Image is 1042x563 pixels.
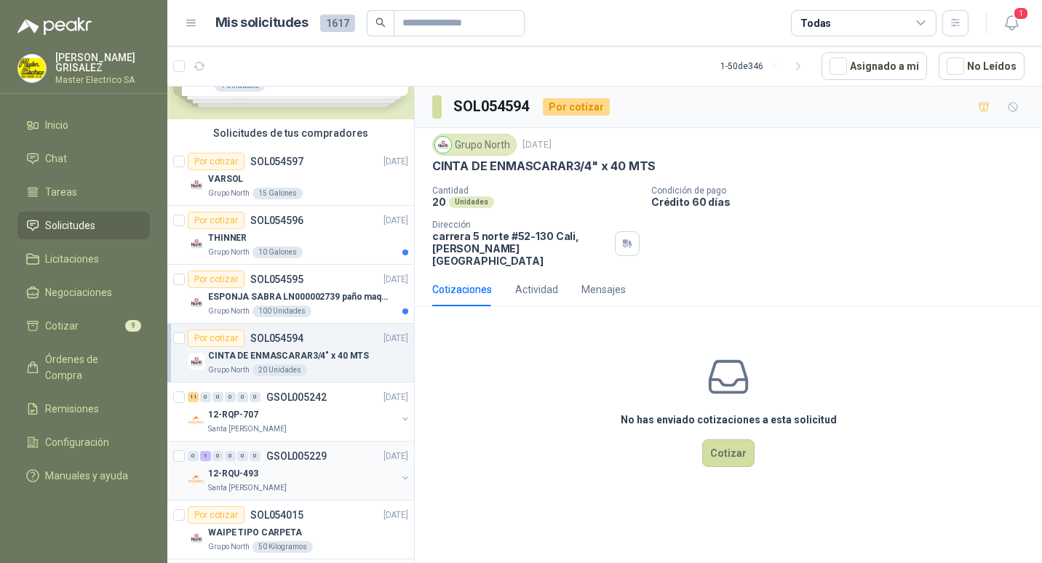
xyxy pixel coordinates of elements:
span: search [375,17,386,28]
a: Manuales y ayuda [17,462,150,490]
span: Órdenes de Compra [45,351,136,383]
button: 1 [998,10,1025,36]
img: Company Logo [188,471,205,488]
p: [DATE] [383,508,408,522]
a: 0 1 0 0 0 0 GSOL005229[DATE] Company Logo12-RQU-493Santa [PERSON_NAME] [188,447,411,494]
p: Santa [PERSON_NAME] [208,423,287,435]
div: 50 Kilogramos [252,541,313,553]
a: Inicio [17,111,150,139]
p: SOL054594 [250,333,303,343]
button: Cotizar [702,439,755,467]
p: Grupo North [208,306,250,317]
div: 11 [188,392,199,402]
span: Inicio [45,117,68,133]
a: Chat [17,145,150,172]
a: 11 0 0 0 0 0 GSOL005242[DATE] Company Logo12-RQP-707Santa [PERSON_NAME] [188,388,411,435]
span: Manuales y ayuda [45,468,128,484]
img: Logo peakr [17,17,92,35]
a: Por cotizarSOL054595[DATE] Company LogoESPONJA SABRA LN000002739 paño maquina 3m 14cm x10 mGrupo ... [167,265,414,324]
a: Tareas [17,178,150,206]
div: 15 Galones [252,188,303,199]
p: [DATE] [383,332,408,346]
span: Negociaciones [45,284,112,300]
div: Grupo North [432,134,517,156]
h3: No has enviado cotizaciones a esta solicitud [621,412,837,428]
div: 0 [225,392,236,402]
p: [DATE] [383,214,408,228]
div: Por cotizar [188,212,244,229]
p: GSOL005242 [266,392,327,402]
a: Solicitudes [17,212,150,239]
button: No Leídos [939,52,1025,80]
p: CINTA DE ENMASCARAR3/4" x 40 MTS [208,349,369,363]
span: Cotizar [45,318,79,334]
div: 0 [212,392,223,402]
div: Mensajes [581,281,626,298]
a: Por cotizarSOL054594[DATE] Company LogoCINTA DE ENMASCARAR3/4" x 40 MTSGrupo North20 Unidades [167,324,414,383]
span: Remisiones [45,401,99,417]
img: Company Logo [188,353,205,370]
p: [DATE] [383,273,408,287]
div: Actividad [515,281,558,298]
span: 1 [1013,7,1029,20]
p: THINNER [208,231,247,245]
div: Todas [800,15,831,31]
p: VARSOL [208,172,243,186]
div: 0 [237,451,248,461]
p: Cantidad [432,185,640,196]
p: [DATE] [383,391,408,404]
div: 20 Unidades [252,364,307,376]
div: Por cotizar [188,153,244,170]
h3: SOL054594 [453,95,531,118]
span: 1617 [320,15,355,32]
p: GSOL005229 [266,451,327,461]
p: 20 [432,196,446,208]
a: Negociaciones [17,279,150,306]
a: Por cotizarSOL054015[DATE] Company LogoWAIPE TIPO CARPETAGrupo North50 Kilogramos [167,500,414,559]
div: 0 [225,451,236,461]
p: [PERSON_NAME] GRISALEZ [55,52,150,73]
p: Santa [PERSON_NAME] [208,482,287,494]
span: Licitaciones [45,251,99,267]
a: Licitaciones [17,245,150,273]
p: 12-RQU-493 [208,467,258,481]
a: Por cotizarSOL054597[DATE] Company LogoVARSOLGrupo North15 Galones [167,147,414,206]
span: 9 [125,320,141,332]
div: Por cotizar [188,271,244,288]
div: Por cotizar [188,506,244,524]
p: [DATE] [383,155,408,169]
span: Tareas [45,184,77,200]
span: Configuración [45,434,109,450]
div: 0 [237,392,248,402]
p: CINTA DE ENMASCARAR3/4" x 40 MTS [432,159,656,174]
div: 0 [200,392,211,402]
p: SOL054596 [250,215,303,225]
p: Grupo North [208,541,250,553]
p: SOL054595 [250,274,303,284]
img: Company Logo [188,176,205,193]
p: [DATE] [383,450,408,463]
p: Grupo North [208,364,250,376]
div: 0 [250,392,260,402]
a: Órdenes de Compra [17,346,150,389]
div: 0 [188,451,199,461]
div: 100 Unidades [252,306,311,317]
p: 12-RQP-707 [208,408,258,422]
img: Company Logo [435,137,451,153]
img: Company Logo [188,530,205,547]
div: Por cotizar [543,98,610,116]
img: Company Logo [188,235,205,252]
p: SOL054015 [250,510,303,520]
a: Configuración [17,428,150,456]
p: Master Electrico SA [55,76,150,84]
a: Remisiones [17,395,150,423]
p: ESPONJA SABRA LN000002739 paño maquina 3m 14cm x10 m [208,290,389,304]
div: 0 [212,451,223,461]
span: Chat [45,151,67,167]
p: carrera 5 norte #52-130 Cali , [PERSON_NAME][GEOGRAPHIC_DATA] [432,230,609,267]
p: Grupo North [208,247,250,258]
div: 0 [250,451,260,461]
div: 1 [200,451,211,461]
div: 1 - 50 de 346 [720,55,810,78]
img: Company Logo [188,412,205,429]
